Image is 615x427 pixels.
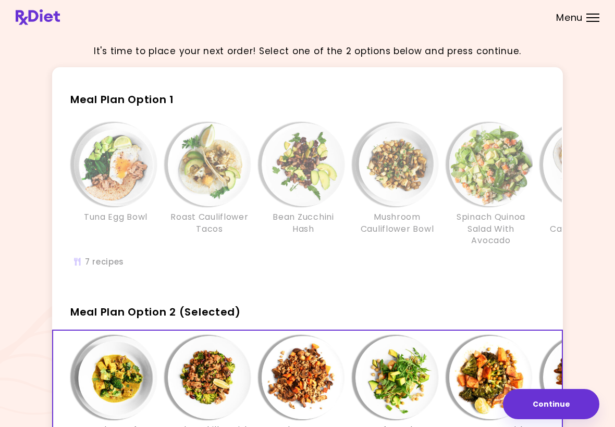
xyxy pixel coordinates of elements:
h3: Tuna Egg Bowl [84,211,147,223]
h3: Bean Zucchini Hash [262,211,345,235]
span: Menu [556,13,583,22]
img: RxDiet [16,9,60,25]
div: Info - Mushroom Cauliflower Bowl - Meal Plan Option 1 [350,123,444,246]
h3: Mushroom Cauliflower Bowl [355,211,439,235]
span: Meal Plan Option 1 [70,92,174,107]
span: Meal Plan Option 2 (Selected) [70,305,241,319]
div: Info - Tuna Egg Bowl - Meal Plan Option 1 [69,123,163,246]
div: Info - Spinach Quinoa Salad With Avocado - Meal Plan Option 1 [444,123,538,246]
div: Info - Bean Zucchini Hash - Meal Plan Option 1 [256,123,350,246]
h3: Spinach Quinoa Salad With Avocado [449,211,533,246]
p: It's time to place your next order! Select one of the 2 options below and press continue. [94,44,521,58]
div: Info - Roast Cauliflower Tacos - Meal Plan Option 1 [163,123,256,246]
h3: Roast Cauliflower Tacos [168,211,251,235]
button: Continue [503,389,599,419]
